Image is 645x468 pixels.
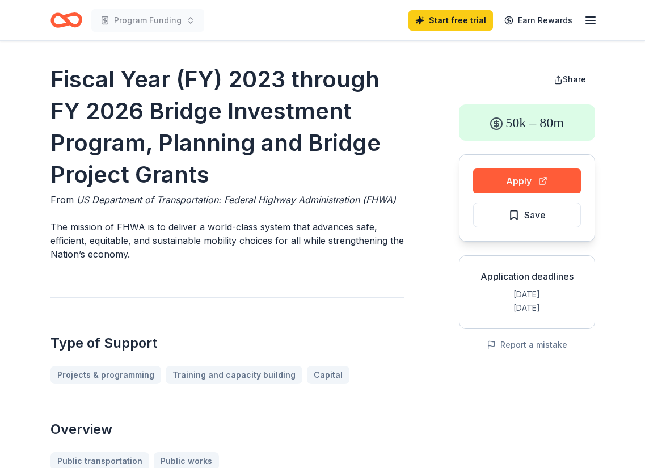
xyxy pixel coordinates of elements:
span: Share [563,74,586,84]
h2: Overview [50,420,404,439]
div: [DATE] [469,288,585,301]
a: Training and capacity building [166,366,302,384]
h2: Type of Support [50,334,404,352]
div: 50k – 80m [459,104,595,141]
span: US Department of Transportation: Federal Highway Administration (FHWA) [77,194,396,205]
button: Save [473,203,581,227]
div: Application deadlines [469,269,585,283]
a: Start free trial [408,10,493,31]
h1: Fiscal Year (FY) 2023 through FY 2026 Bridge Investment Program, Planning and Bridge Project Grants [50,64,404,191]
a: Home [50,7,82,33]
a: Projects & programming [50,366,161,384]
p: The mission of FHWA is to deliver a world-class system that advances safe, efficient, equitable, ... [50,220,404,261]
button: Apply [473,168,581,193]
button: Share [545,68,595,91]
span: Program Funding [114,14,182,27]
span: Save [524,208,546,222]
div: [DATE] [469,301,585,315]
a: Capital [307,366,349,384]
button: Program Funding [91,9,204,32]
a: Earn Rewards [498,10,579,31]
button: Report a mistake [487,338,567,352]
div: From [50,193,404,206]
